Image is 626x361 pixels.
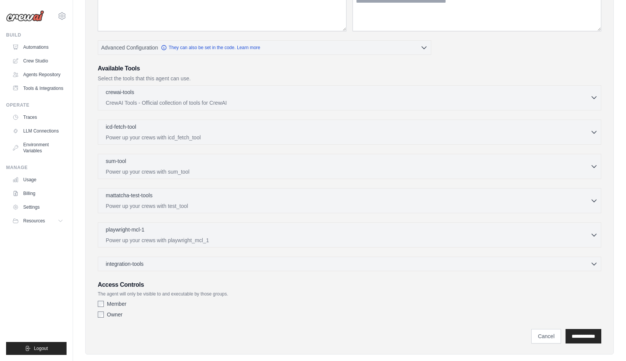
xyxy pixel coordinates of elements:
span: Logout [34,345,48,351]
a: Usage [9,174,67,186]
p: CrewAI Tools - Official collection of tools for CrewAI [106,99,590,107]
button: integration-tools [101,260,598,268]
a: Agents Repository [9,69,67,81]
span: integration-tools [106,260,144,268]
h3: Available Tools [98,64,601,73]
a: Environment Variables [9,139,67,157]
a: Crew Studio [9,55,67,67]
button: Logout [6,342,67,355]
a: Settings [9,201,67,213]
p: Select the tools that this agent can use. [98,75,601,82]
p: icd-fetch-tool [106,123,136,131]
p: Power up your crews with icd_fetch_tool [106,134,590,141]
button: crewai-tools CrewAI Tools - Official collection of tools for CrewAI [101,88,598,107]
p: sum-tool [106,157,126,165]
span: Resources [23,218,45,224]
p: Power up your crews with sum_tool [106,168,590,176]
button: sum-tool Power up your crews with sum_tool [101,157,598,176]
button: icd-fetch-tool Power up your crews with icd_fetch_tool [101,123,598,141]
button: playwright-mcl-1 Power up your crews with playwright_mcl_1 [101,226,598,244]
p: The agent will only be visible to and executable by those groups. [98,291,601,297]
button: Resources [9,215,67,227]
p: crewai-tools [106,88,134,96]
a: Billing [9,187,67,200]
a: Traces [9,111,67,123]
p: Power up your crews with playwright_mcl_1 [106,236,590,244]
a: Cancel [531,329,561,343]
div: Operate [6,102,67,108]
p: playwright-mcl-1 [106,226,145,233]
span: Advanced Configuration [101,44,158,51]
img: Logo [6,10,44,22]
label: Owner [107,311,122,318]
p: Power up your crews with test_tool [106,202,590,210]
div: Build [6,32,67,38]
button: Advanced Configuration They can also be set in the code. Learn more [98,41,431,54]
a: Tools & Integrations [9,82,67,94]
a: Automations [9,41,67,53]
p: mattatcha-test-tools [106,192,153,199]
a: LLM Connections [9,125,67,137]
button: mattatcha-test-tools Power up your crews with test_tool [101,192,598,210]
h3: Access Controls [98,280,601,289]
label: Member [107,300,126,308]
a: They can also be set in the code. Learn more [161,45,260,51]
div: Manage [6,165,67,171]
